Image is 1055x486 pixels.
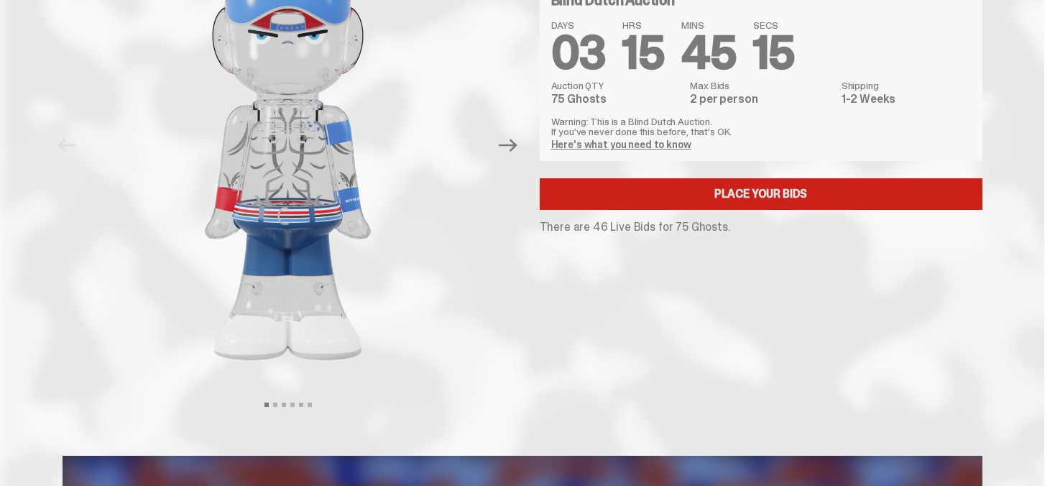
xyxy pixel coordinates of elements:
dd: 1-2 Weeks [842,93,971,105]
span: 45 [681,23,736,83]
span: 03 [551,23,606,83]
span: 15 [622,23,664,83]
dt: Auction QTY [551,81,682,91]
a: Here's what you need to know [551,138,691,151]
button: View slide 2 [273,403,277,407]
button: Next [493,129,525,161]
span: DAYS [551,20,606,30]
dd: 75 Ghosts [551,93,682,105]
dt: Max Bids [690,81,832,91]
p: There are 46 Live Bids for 75 Ghosts. [540,221,982,233]
button: View slide 5 [299,403,303,407]
button: View slide 4 [290,403,295,407]
span: MINS [681,20,736,30]
span: 15 [753,23,795,83]
dt: Shipping [842,81,971,91]
button: View slide 6 [308,403,312,407]
button: View slide 1 [264,403,269,407]
span: HRS [622,20,664,30]
a: Place your Bids [540,178,982,210]
button: View slide 3 [282,403,286,407]
span: SECS [753,20,795,30]
dd: 2 per person [690,93,832,105]
p: Warning: This is a Blind Dutch Auction. If you’ve never done this before, that’s OK. [551,116,971,137]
